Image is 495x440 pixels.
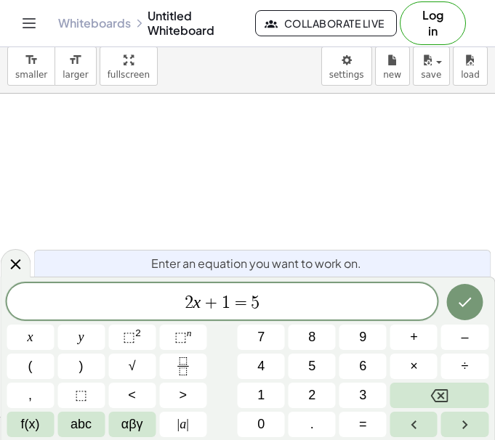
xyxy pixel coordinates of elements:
span: + [201,294,222,311]
button: 2 [289,383,336,408]
button: y [57,325,105,350]
span: 9 [359,327,366,347]
span: , [28,386,32,405]
span: | [177,417,180,431]
span: fullscreen [108,70,150,80]
a: Whiteboards [58,16,131,30]
span: smaller [15,70,47,80]
var: x [193,293,201,311]
span: = [359,415,367,434]
span: f(x) [21,415,40,434]
span: 5 [251,294,259,311]
span: 6 [359,357,366,376]
span: ) [79,357,84,376]
span: save [421,70,441,80]
button: ) [57,354,105,379]
button: Minus [441,325,488,350]
span: settings [329,70,364,80]
button: Square root [108,354,156,379]
span: ( [28,357,33,376]
span: 5 [308,357,315,376]
span: 1 [257,386,265,405]
button: Log in [400,1,467,45]
button: Greek alphabet [108,412,156,437]
span: ⬚ [174,330,187,344]
button: Absolute value [159,412,206,437]
span: √ [129,357,136,376]
button: Backspace [390,383,488,408]
span: y [79,327,84,347]
button: 1 [238,383,285,408]
button: Functions [7,412,54,437]
button: ( [7,354,54,379]
span: ÷ [462,357,469,376]
button: settings [321,46,372,86]
button: Collaborate Live [255,10,396,36]
span: < [128,386,136,405]
button: . [289,412,336,437]
span: ⬚ [75,386,87,405]
button: 9 [339,325,387,350]
button: 8 [289,325,336,350]
span: | [186,417,189,431]
button: Plus [390,325,438,350]
span: larger [63,70,88,80]
span: new [383,70,401,80]
button: Times [390,354,438,379]
button: fullscreen [100,46,158,86]
button: Left arrow [390,412,438,437]
span: > [179,386,187,405]
button: Alphabet [57,412,105,437]
span: 2 [185,294,193,311]
span: αβγ [121,415,143,434]
button: format_sizesmaller [7,46,55,86]
span: . [310,415,314,434]
button: , [7,383,54,408]
button: 0 [238,412,285,437]
button: load [453,46,488,86]
button: Fraction [159,354,206,379]
button: Toggle navigation [17,12,41,35]
button: 3 [339,383,387,408]
span: – [461,327,468,347]
span: load [461,70,480,80]
span: + [410,327,418,347]
span: 8 [308,327,315,347]
span: Collaborate Live [267,17,384,30]
span: ⬚ [123,330,135,344]
button: Less than [108,383,156,408]
button: 4 [238,354,285,379]
button: new [375,46,410,86]
button: format_sizelarger [55,46,96,86]
button: Done [446,284,483,320]
button: 6 [339,354,387,379]
span: abc [71,415,92,434]
button: Equals [339,412,387,437]
span: a [177,415,189,434]
span: x [28,327,33,347]
button: x [7,325,54,350]
button: Divide [441,354,488,379]
button: Right arrow [441,412,488,437]
i: format_size [68,52,82,69]
sup: 2 [135,327,141,338]
button: Superscript [159,325,206,350]
button: Placeholder [57,383,105,408]
span: Enter an equation you want to work on. [151,255,361,272]
span: 2 [308,386,315,405]
button: save [413,46,450,86]
button: Greater than [159,383,206,408]
span: 1 [222,294,230,311]
sup: n [187,327,192,338]
i: format_size [25,52,39,69]
button: Squared [108,325,156,350]
span: 0 [257,415,265,434]
button: 5 [289,354,336,379]
span: 4 [257,357,265,376]
span: 7 [257,327,265,347]
span: 3 [359,386,366,405]
span: × [410,357,418,376]
button: 7 [238,325,285,350]
span: = [230,294,251,311]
